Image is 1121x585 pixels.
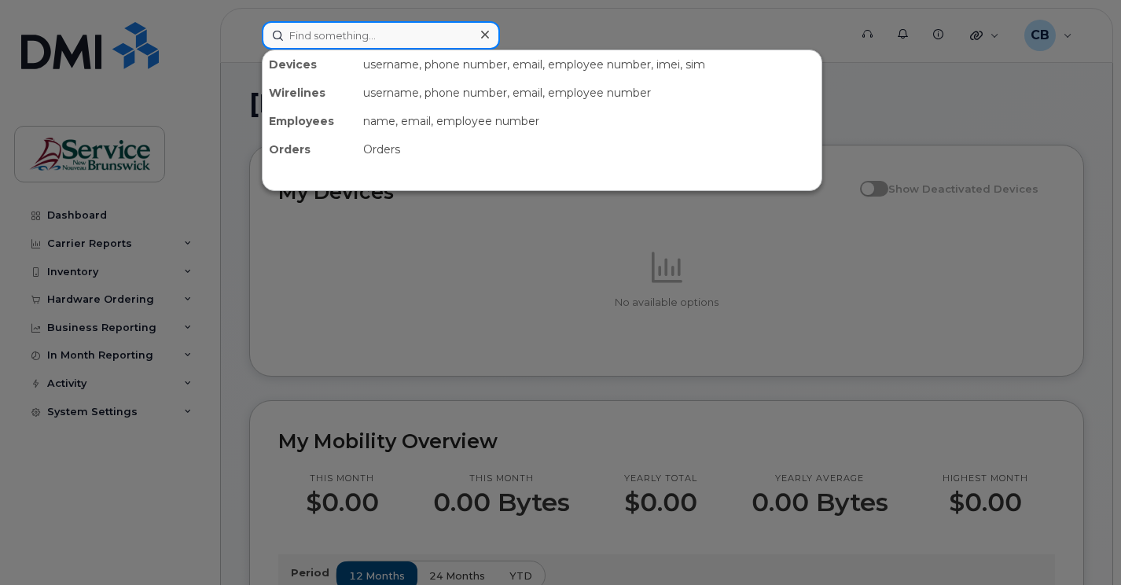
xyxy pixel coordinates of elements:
div: username, phone number, email, employee number, imei, sim [357,50,821,79]
div: username, phone number, email, employee number [357,79,821,107]
div: Devices [263,50,357,79]
div: Orders [357,135,821,164]
div: name, email, employee number [357,107,821,135]
div: Wirelines [263,79,357,107]
div: Orders [263,135,357,164]
div: Employees [263,107,357,135]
